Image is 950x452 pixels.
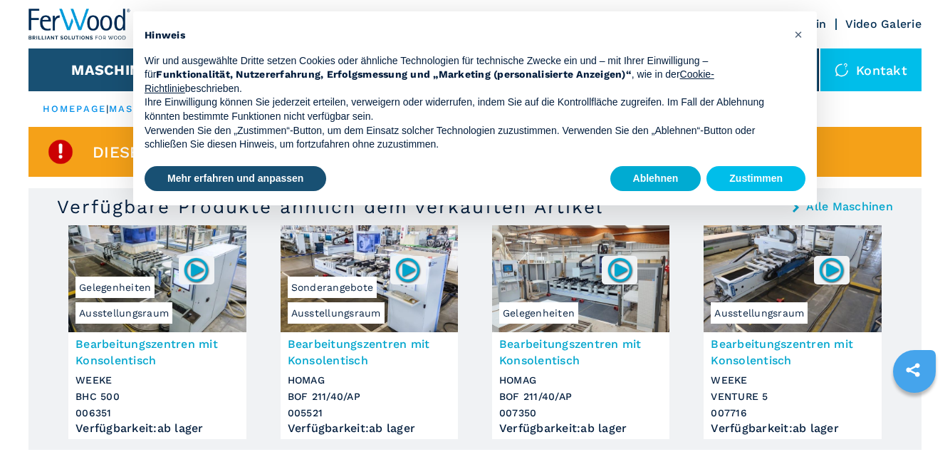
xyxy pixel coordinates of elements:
[145,96,783,123] p: Ihre Einwilligung können Sie jederzeit erteilen, verweigern oder widerrufen, indem Sie auf die Ko...
[109,103,179,114] a: maschinen
[182,256,210,284] img: 006351
[394,256,422,284] img: 005521
[75,336,239,369] h3: Bearbeitungszentren mit Konsolentisch
[71,61,160,78] button: Maschinen
[499,425,662,432] div: Verfügbarkeit : ab lager
[711,372,874,421] h3: WEEKE VENTURE 5 007716
[281,225,458,439] a: Bearbeitungszentren mit Konsolentisch HOMAG BOF 211/40/APAusstellungsraumSonderangebote005521Bear...
[288,277,377,298] span: Sonderangebote
[288,372,451,421] h3: HOMAG BOF 211/40/AP 005521
[499,302,578,324] span: Gelegenheiten
[499,372,662,421] h3: HOMAG BOF 211/40/AP 007350
[75,425,239,432] div: Verfügbarkeit : ab lager
[281,225,458,332] img: Bearbeitungszentren mit Konsolentisch HOMAG BOF 211/40/AP
[46,138,75,166] img: SoldProduct
[499,336,662,369] h3: Bearbeitungszentren mit Konsolentisch
[704,225,881,439] a: Bearbeitungszentren mit Konsolentisch WEEKE VENTURE 5Ausstellungsraum007716Bearbeitungszentren mi...
[492,225,669,332] img: Bearbeitungszentren mit Konsolentisch HOMAG BOF 211/40/AP
[75,302,172,324] span: Ausstellungsraum
[145,166,326,192] button: Mehr erfahren und anpassen
[606,256,634,284] img: 007350
[145,68,714,94] a: Cookie-Richtlinie
[288,302,385,324] span: Ausstellungsraum
[711,302,808,324] span: Ausstellungsraum
[889,388,939,441] iframe: Chat
[711,425,874,432] div: Verfügbarkeit : ab lager
[706,166,805,192] button: Zustimmen
[43,103,106,114] a: HOMEPAGE
[28,9,131,40] img: Ferwood
[93,144,412,160] span: Dieser Artikel ist bereits verkauft
[845,17,922,31] a: Video Galerie
[145,29,783,43] h2: Hinweis
[106,103,109,114] span: |
[711,336,874,369] h3: Bearbeitungszentren mit Konsolentisch
[68,225,246,332] img: Bearbeitungszentren mit Konsolentisch WEEKE BHC 500
[895,352,931,388] a: sharethis
[820,48,922,91] div: Kontakt
[156,68,632,80] strong: Funktionalität, Nutzererfahrung, Erfolgsmessung und „Marketing (personalisierte Anzeigen)“
[787,23,810,46] button: Schließen Sie diesen Hinweis
[145,54,783,96] p: Wir und ausgewählte Dritte setzen Cookies oder ähnliche Technologien für technische Zwecke ein un...
[288,336,451,369] h3: Bearbeitungszentren mit Konsolentisch
[818,256,845,284] img: 007716
[145,124,783,152] p: Verwenden Sie den „Zustimmen“-Button, um dem Einsatz solcher Technologien zuzustimmen. Verwenden ...
[75,277,155,298] span: Gelegenheiten
[806,201,893,212] a: Alle Maschinen
[57,195,603,218] h3: Verfügbare Produkte ähnlich dem verkauften Artikel
[610,166,701,192] button: Ablehnen
[68,225,246,439] a: Bearbeitungszentren mit Konsolentisch WEEKE BHC 500AusstellungsraumGelegenheiten006351Bearbeitung...
[794,26,803,43] span: ×
[704,225,881,332] img: Bearbeitungszentren mit Konsolentisch WEEKE VENTURE 5
[288,425,451,432] div: Verfügbarkeit : ab lager
[835,63,849,77] img: Kontakt
[75,372,239,421] h3: WEEKE BHC 500 006351
[492,225,669,439] a: Bearbeitungszentren mit Konsolentisch HOMAG BOF 211/40/APGelegenheiten007350Bearbeitungszentren m...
